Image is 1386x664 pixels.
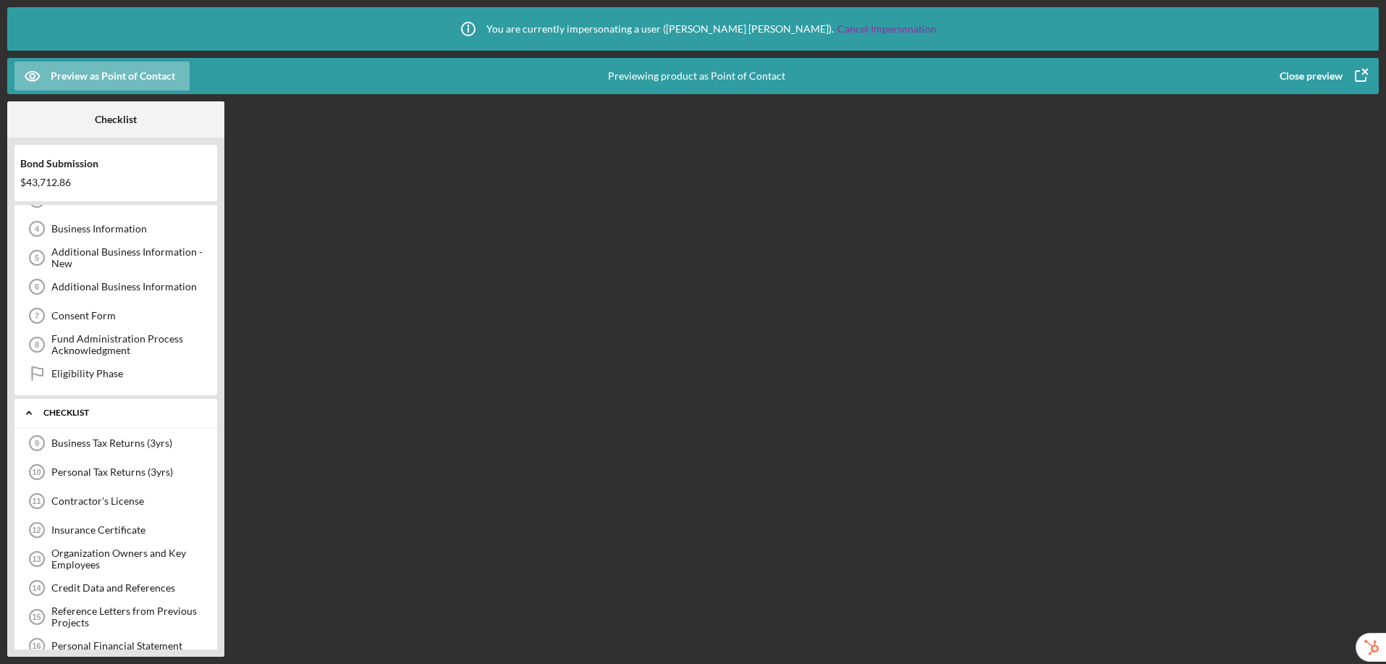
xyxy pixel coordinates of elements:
div: Business Information [51,223,209,235]
div: Additional Business Information [51,281,209,293]
div: Personal Financial Statement [51,640,209,652]
div: $43,712.86 [20,177,211,188]
button: Preview as Point of Contact [14,62,190,91]
div: Eligibility Phase [51,368,209,379]
tspan: 10 [32,468,41,476]
tspan: 12 [32,526,41,534]
tspan: 14 [32,584,41,592]
tspan: 9 [35,439,39,447]
div: Credit Data and References [51,582,209,594]
tspan: 11 [32,497,41,505]
tspan: 13 [32,555,41,563]
div: Checklist [43,408,199,417]
div: Personal Tax Returns (3yrs) [51,466,209,478]
div: Bond Submission [20,158,211,169]
b: Checklist [95,114,137,125]
div: Reference Letters from Previous Projects [51,605,209,629]
div: Fund Administration Process Acknowledgment [51,333,209,356]
tspan: 16 [32,642,41,650]
div: Close preview [1280,62,1343,91]
tspan: 6 [35,282,39,291]
a: Cancel Impersonation [837,23,937,35]
div: Preview as Point of Contact [51,62,175,91]
div: Previewing product as Point of Contact [608,58,785,94]
div: Contractor's License [51,495,209,507]
button: Close preview [1265,62,1379,91]
div: Additional Business Information - New [51,246,209,269]
tspan: 7 [35,311,39,320]
div: Business Tax Returns (3yrs) [51,437,209,449]
tspan: 8 [35,340,39,349]
tspan: 4 [35,224,40,233]
div: Consent Form [51,310,209,322]
tspan: 15 [32,613,41,621]
tspan: 5 [35,253,39,262]
div: Insurance Certificate [51,524,209,536]
div: Organization Owners and Key Employees [51,547,209,571]
div: You are currently impersonating a user ( [PERSON_NAME] [PERSON_NAME] ). [450,11,937,47]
